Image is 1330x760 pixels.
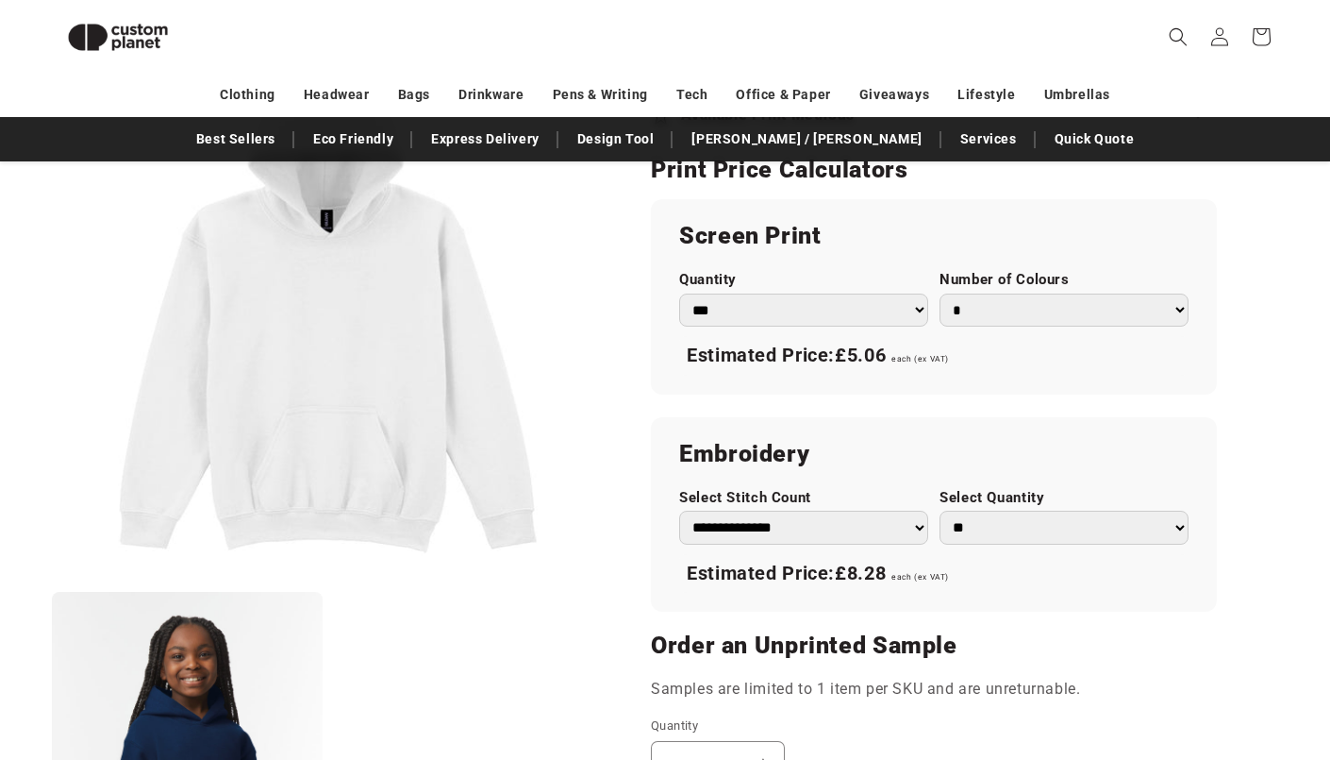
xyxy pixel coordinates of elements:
div: Estimated Price: [679,336,1189,376]
span: £5.06 [835,344,886,366]
a: Design Tool [568,123,664,156]
h2: Embroidery [679,439,1189,469]
a: Umbrellas [1044,78,1110,111]
a: Giveaways [859,78,929,111]
a: Services [951,123,1026,156]
h2: Print Price Calculators [651,155,1217,185]
label: Quantity [679,271,928,289]
summary: Search [1157,16,1199,58]
img: Custom Planet [52,8,184,67]
a: Clothing [220,78,275,111]
a: Best Sellers [187,123,285,156]
span: each (ex VAT) [891,572,949,582]
a: Bags [398,78,430,111]
a: Quick Quote [1045,123,1144,156]
label: Number of Colours [939,271,1189,289]
a: Express Delivery [422,123,549,156]
h2: Screen Print [679,221,1189,251]
p: Samples are limited to 1 item per SKU and are unreturnable. [651,676,1217,703]
label: Select Quantity [939,489,1189,507]
span: each (ex VAT) [891,354,949,363]
a: [PERSON_NAME] / [PERSON_NAME] [682,123,931,156]
a: Tech [676,78,707,111]
a: Eco Friendly [304,123,403,156]
label: Quantity [651,717,1066,735]
iframe: Chat Widget [1018,556,1330,760]
span: £8.28 [835,562,886,584]
h2: Order an Unprinted Sample [651,631,1217,661]
a: Pens & Writing [553,78,648,111]
div: Estimated Price: [679,554,1189,594]
a: Office & Paper [736,78,830,111]
a: Drinkware [458,78,524,111]
a: Headwear [304,78,370,111]
a: Lifestyle [957,78,1015,111]
label: Select Stitch Count [679,489,928,507]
